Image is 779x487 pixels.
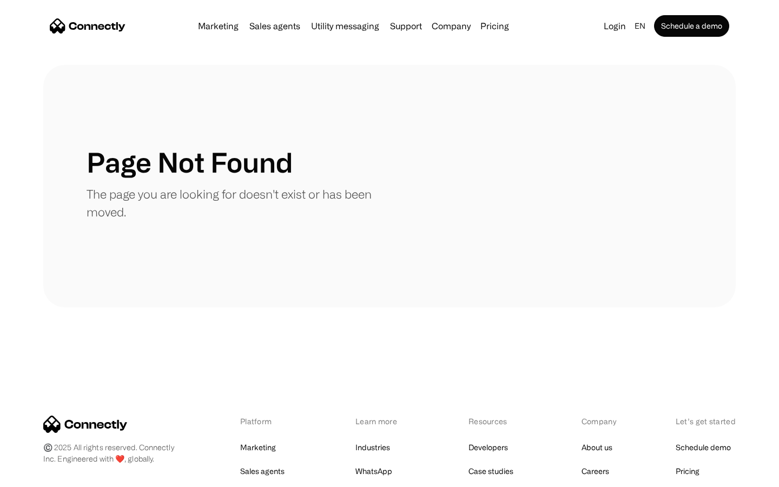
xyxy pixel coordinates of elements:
[630,18,652,34] div: en
[468,416,525,427] div: Resources
[654,15,729,37] a: Schedule a demo
[582,440,612,455] a: About us
[476,22,513,30] a: Pricing
[240,416,299,427] div: Platform
[87,146,293,179] h1: Page Not Found
[386,22,426,30] a: Support
[676,416,736,427] div: Let’s get started
[676,464,699,479] a: Pricing
[428,18,474,34] div: Company
[468,464,513,479] a: Case studies
[355,464,392,479] a: WhatsApp
[355,416,412,427] div: Learn more
[582,416,619,427] div: Company
[355,440,390,455] a: Industries
[676,440,731,455] a: Schedule demo
[22,468,65,483] ul: Language list
[582,464,609,479] a: Careers
[50,18,126,34] a: home
[468,440,508,455] a: Developers
[245,22,305,30] a: Sales agents
[11,467,65,483] aside: Language selected: English
[240,464,285,479] a: Sales agents
[432,18,471,34] div: Company
[635,18,645,34] div: en
[307,22,384,30] a: Utility messaging
[240,440,276,455] a: Marketing
[599,18,630,34] a: Login
[194,22,243,30] a: Marketing
[87,185,389,221] p: The page you are looking for doesn't exist or has been moved.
